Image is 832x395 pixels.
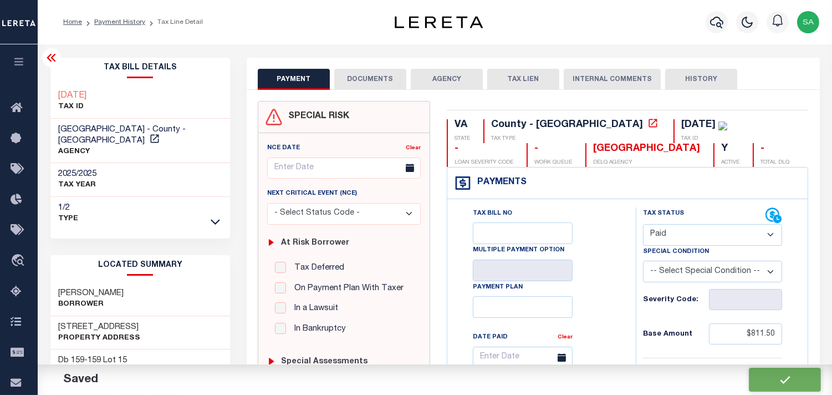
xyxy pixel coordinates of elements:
[50,58,231,78] h2: Tax Bill Details
[267,144,300,153] label: NCE Date
[455,135,470,143] p: STATE
[564,69,661,90] button: INTERNAL COMMENTS
[59,288,124,299] h3: [PERSON_NAME]
[267,158,421,179] input: Enter Date
[455,143,513,155] div: -
[593,159,700,167] p: DELQ AGENCY
[289,323,346,336] label: In Bankruptcy
[558,335,573,340] a: Clear
[491,120,643,130] div: County - [GEOGRAPHIC_DATA]
[473,347,573,368] input: Enter Date
[281,357,367,367] h6: Special Assessments
[63,374,98,386] span: Saved
[283,112,349,122] h4: SPECIAL RISK
[59,202,79,214] h3: 1/2
[643,296,709,305] h6: Severity Code:
[721,159,739,167] p: ACTIVE
[472,178,527,188] h4: Payments
[534,159,572,167] p: WORK QUEUE
[473,209,512,219] label: Tax Bill No
[289,282,404,295] label: On Payment Plan With Taxer
[760,143,789,155] div: -
[473,246,564,255] label: Multiple Payment Option
[760,159,789,167] p: TOTAL DLQ
[267,189,357,199] label: Next Critical Event (NCE)
[145,17,203,27] li: Tax Line Detail
[334,69,406,90] button: DOCUMENTS
[455,159,513,167] p: LOAN SEVERITY CODE
[395,16,483,28] img: logo-dark.svg
[643,330,709,339] h6: Base Amount
[59,355,140,366] h3: Db 159-159 Lot 15
[681,135,727,143] p: TAX ID
[94,19,145,26] a: Payment History
[59,125,186,145] span: [GEOGRAPHIC_DATA] - County - [GEOGRAPHIC_DATA]
[721,143,739,155] div: Y
[643,247,709,257] label: Special Condition
[289,262,344,275] label: Tax Deferred
[411,69,483,90] button: AGENCY
[455,119,470,131] div: VA
[59,146,222,158] p: AGENCY
[11,254,28,269] i: travel_explore
[59,90,87,102] a: [DATE]
[491,135,660,143] p: TAX TYPE
[406,145,421,151] a: Clear
[59,333,141,344] p: Property Address
[50,255,231,276] h2: LOCATED SUMMARY
[709,323,782,345] input: $
[643,209,684,219] label: Tax Status
[59,214,79,225] p: Type
[59,102,87,113] p: TAX ID
[289,302,338,315] label: In a Lawsuit
[473,333,508,342] label: Date Paid
[281,239,349,248] h6: At Risk Borrower
[59,169,97,180] h3: 2025/2025
[63,19,82,26] a: Home
[473,283,523,292] label: Payment Plan
[665,69,737,90] button: HISTORY
[534,143,572,155] div: -
[59,299,124,310] p: Borrower
[59,322,141,333] h3: [STREET_ADDRESS]
[59,180,97,191] p: TAX YEAR
[797,11,819,33] img: svg+xml;base64,PHN2ZyB4bWxucz0iaHR0cDovL3d3dy53My5vcmcvMjAwMC9zdmciIHBvaW50ZXItZXZlbnRzPSJub25lIi...
[681,120,716,130] div: [DATE]
[258,69,330,90] button: PAYMENT
[487,69,559,90] button: TAX LIEN
[593,143,700,155] div: [GEOGRAPHIC_DATA]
